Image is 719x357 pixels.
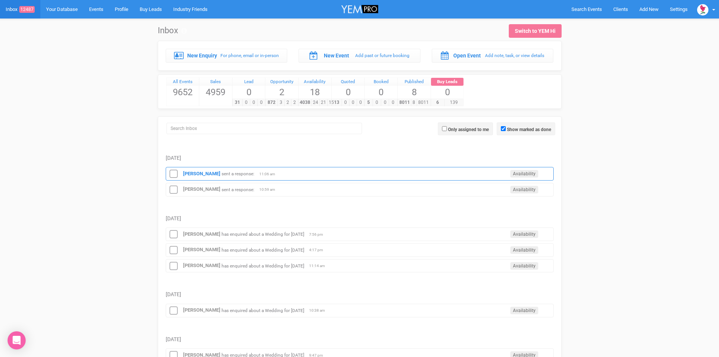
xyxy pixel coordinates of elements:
label: Show marked as done [507,126,551,133]
span: Availability [510,246,538,254]
a: Published [398,78,431,86]
a: Opportunity [265,78,298,86]
span: 0 [431,86,464,99]
span: 0 [250,99,258,106]
span: 12487 [19,6,35,13]
span: 8 [411,99,417,106]
span: 0 [373,99,381,106]
span: 0 [232,86,265,99]
span: 31 [232,99,243,106]
a: [PERSON_NAME] [183,247,220,252]
a: Lead [232,78,265,86]
span: Availability [510,262,538,270]
a: Availability [299,78,331,86]
label: New Event [324,52,349,59]
div: Quoted [332,78,365,86]
span: 15 [327,99,336,106]
span: 0 [349,99,357,106]
h5: [DATE] [166,337,554,342]
label: Open Event [453,52,481,59]
span: 21 [319,99,328,106]
small: sent a response: [222,187,254,192]
span: 2 [291,99,298,106]
span: 0 [332,86,365,99]
span: 18 [299,86,331,99]
span: 4:17 pm [309,247,328,253]
span: 0 [389,99,397,106]
a: Open Event Add note, task, or view details [432,49,554,62]
label: New Enquiry [187,52,217,59]
small: has enquired about a Wedding for [DATE] [222,232,304,237]
span: 11:06 am [259,172,278,177]
span: 5 [364,99,373,106]
span: 2 [284,99,291,106]
span: 8 [398,86,431,99]
h5: [DATE] [166,155,554,161]
span: Add New [639,6,659,12]
div: Open Intercom Messenger [8,331,26,349]
small: has enquired about a Wedding for [DATE] [222,263,304,268]
a: New Enquiry For phone, email or in-person [166,49,288,62]
span: 7:56 pm [309,232,328,237]
span: Availability [510,307,538,314]
small: has enquired about a Wedding for [DATE] [222,308,304,313]
span: 10:38 am [309,308,328,313]
span: 3 [277,99,285,106]
span: 0 [257,99,265,106]
span: 872 [265,99,277,106]
a: [PERSON_NAME] [183,171,220,176]
div: Sales [199,78,232,86]
span: 8011 [397,99,411,106]
span: 0 [242,99,250,106]
img: open-uri20190322-4-14wp8y4 [697,4,708,15]
small: has enquired about a Wedding for [DATE] [222,247,304,252]
span: 8011 [417,99,431,106]
input: Search Inbox [166,123,362,134]
span: 24 [311,99,320,106]
span: Search Events [571,6,602,12]
span: 0 [365,86,397,99]
span: 2 [265,86,298,99]
span: 13 [331,99,342,106]
span: Availability [510,230,538,238]
span: 0 [381,99,390,106]
span: Availability [510,170,538,178]
small: Add note, task, or view details [485,53,544,58]
a: New Event Add past or future booking [299,49,420,62]
h1: Inbox [158,26,187,35]
a: [PERSON_NAME] [183,186,220,192]
a: [PERSON_NAME] [183,263,220,268]
span: 0 [357,99,365,106]
a: Booked [365,78,397,86]
a: [PERSON_NAME] [183,231,220,237]
span: Clients [613,6,628,12]
span: 139 [444,99,463,106]
span: 4959 [199,86,232,99]
span: 10:59 am [259,187,278,192]
small: sent a response: [222,171,254,176]
label: Only assigned to me [448,126,489,133]
a: Buy Leads [431,78,464,86]
span: Availability [510,186,538,193]
small: Add past or future booking [355,53,410,58]
span: 4038 [298,99,312,106]
small: For phone, email or in-person [220,53,279,58]
span: 9652 [166,86,199,99]
span: 11:14 am [309,263,328,269]
a: [PERSON_NAME] [183,307,220,313]
span: 6 [431,99,445,106]
a: All Events [166,78,199,86]
h5: [DATE] [166,216,554,221]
